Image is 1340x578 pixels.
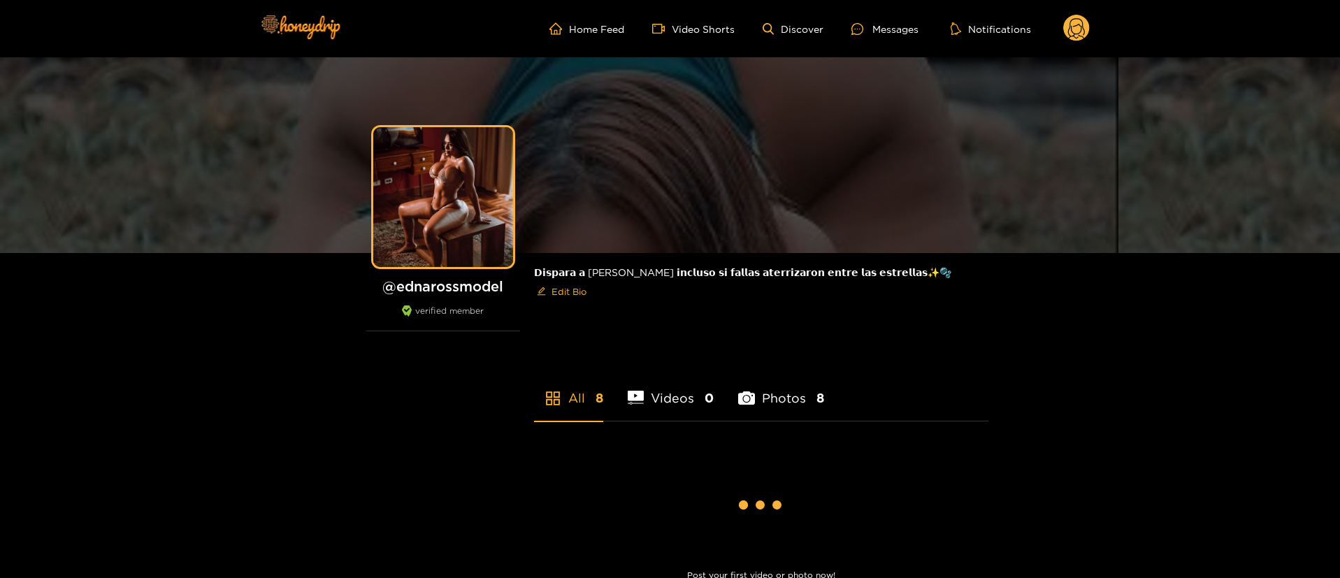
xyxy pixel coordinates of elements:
span: home [549,22,569,35]
div: Messages [851,21,918,37]
div: verified member [366,305,520,331]
span: video-camera [652,22,672,35]
span: Edit Bio [552,284,586,298]
span: edit [537,287,546,297]
a: Video Shorts [652,22,735,35]
span: appstore [545,390,561,407]
span: 8 [816,389,824,407]
button: Notifications [946,22,1035,36]
h1: @ ednarossmodel [366,277,520,295]
button: editEdit Bio [534,280,589,303]
span: 0 [705,389,714,407]
div: 𝗗𝗶𝘀𝗽𝗮𝗿𝗮 𝗮 [PERSON_NAME] 𝗶𝗻𝗰𝗹𝘂𝘀𝗼 𝘀𝗶 𝗳𝗮𝗹𝗹𝗮𝘀 𝗮𝘁𝗲𝗿𝗿𝗶𝘇𝗮𝗿𝗼𝗻 𝗲𝗻𝘁𝗿𝗲 𝗹𝗮𝘀 𝗲𝘀𝘁𝗿𝗲𝗹𝗹𝗮𝘀✨🫧 [534,253,988,314]
span: 8 [596,389,603,407]
a: Discover [763,23,823,35]
li: Videos [628,358,714,421]
a: Home Feed [549,22,624,35]
li: All [534,358,603,421]
li: Photos [738,358,824,421]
